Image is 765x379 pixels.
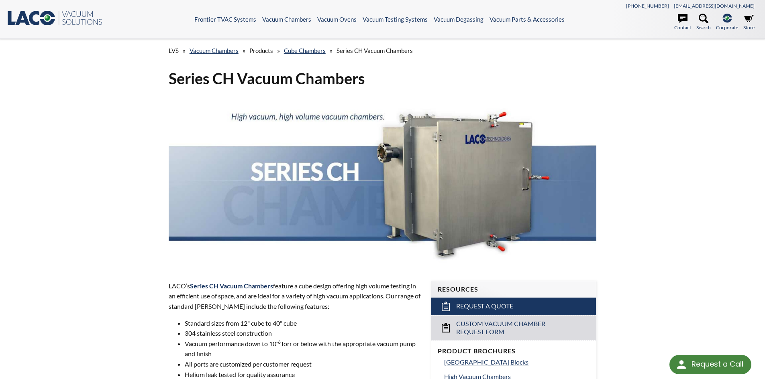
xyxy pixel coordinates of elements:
[675,358,688,371] img: round button
[185,318,422,328] li: Standard sizes from 12" cube to 40" cube
[669,355,751,374] div: Request a Call
[190,47,239,54] a: Vacuum Chambers
[456,302,513,310] span: Request a Quote
[692,355,743,373] div: Request a Call
[169,281,422,312] p: LACO’s feature a cube design offering high volume testing in an efficient use of space, and are i...
[363,16,428,23] a: Vacuum Testing Systems
[185,328,422,338] li: 304 stainless steel construction
[284,47,326,54] a: Cube Chambers
[434,16,483,23] a: Vacuum Degassing
[169,69,597,88] h1: Series CH Vacuum Chambers
[249,47,273,54] span: Products
[431,298,596,315] a: Request a Quote
[444,358,528,366] span: [GEOGRAPHIC_DATA] Blocks
[190,282,273,290] strong: Series CH Vacuum Chambers
[626,3,669,9] a: [PHONE_NUMBER]
[276,339,281,345] sup: -6
[169,39,597,62] div: » » » »
[696,14,711,31] a: Search
[743,14,755,31] a: Store
[185,359,422,369] li: All ports are customized per customer request
[444,357,590,367] a: [GEOGRAPHIC_DATA] Blocks
[490,16,565,23] a: Vacuum Parts & Accessories
[169,95,597,266] img: Series CH Chambers header
[674,3,755,9] a: [EMAIL_ADDRESS][DOMAIN_NAME]
[317,16,357,23] a: Vacuum Ovens
[431,315,596,340] a: Custom Vacuum Chamber Request Form
[716,24,738,31] span: Corporate
[674,14,691,31] a: Contact
[456,320,572,336] span: Custom Vacuum Chamber Request Form
[262,16,311,23] a: Vacuum Chambers
[337,47,413,54] span: Series CH Vacuum Chambers
[438,285,590,294] h4: Resources
[438,347,590,355] h4: Product Brochures
[169,47,179,54] span: LVS
[185,338,422,359] li: Vacuum performance down to 10 Torr or below with the appropriate vacuum pump and finish
[194,16,256,23] a: Frontier TVAC Systems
